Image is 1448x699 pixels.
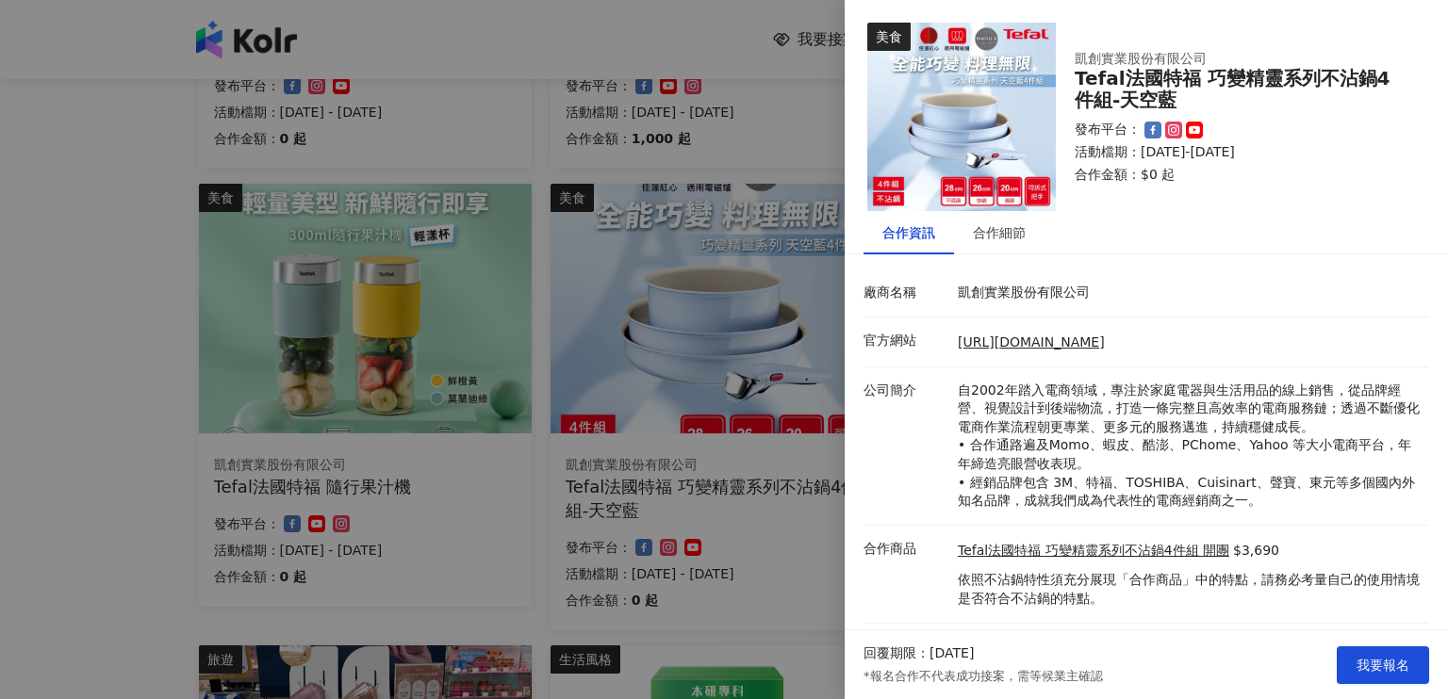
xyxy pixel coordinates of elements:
[864,332,948,350] p: 官方網站
[864,284,948,302] p: 廠商名稱
[1337,646,1429,684] button: 我要報名
[867,23,1056,211] img: Tefal法國特福 巧變精靈系列不沾鍋4件組 開團
[958,542,1229,561] a: Tefal法國特福 巧變精靈系列不沾鍋4件組 開團
[1075,121,1141,139] p: 發布平台：
[1075,143,1407,162] p: 活動檔期：[DATE]-[DATE]
[864,668,1103,685] p: *報名合作不代表成功接案，需等候業主確認
[958,334,1105,349] a: [URL][DOMAIN_NAME]
[958,382,1420,511] p: 自2002年踏入電商領域，專注於家庭電器與生活用品的線上銷售，從品牌經營、視覺設計到後端物流，打造一條完整且高效率的電商服務鏈；透過不斷優化電商作業流程朝更專業、更多元的服務邁進，持續穩健成長。...
[882,222,935,243] div: 合作資訊
[864,644,974,663] p: 回覆期限：[DATE]
[1357,658,1409,673] span: 我要報名
[867,23,911,51] div: 美食
[973,222,1026,243] div: 合作細節
[1075,166,1407,185] p: 合作金額： $0 起
[864,382,948,400] p: 公司簡介
[1075,50,1407,69] div: 凱創實業股份有限公司
[958,571,1420,608] p: 依照不沾鍋特性須充分展現「合作商品」中的特點，請務必考量自己的使用情境是否符合不沾鍋的特點。
[1075,68,1407,111] div: Tefal法國特福 巧變精靈系列不沾鍋4件組-天空藍
[864,540,948,559] p: 合作商品
[958,284,1420,302] p: 凱創實業股份有限公司
[1233,542,1279,561] p: $3,690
